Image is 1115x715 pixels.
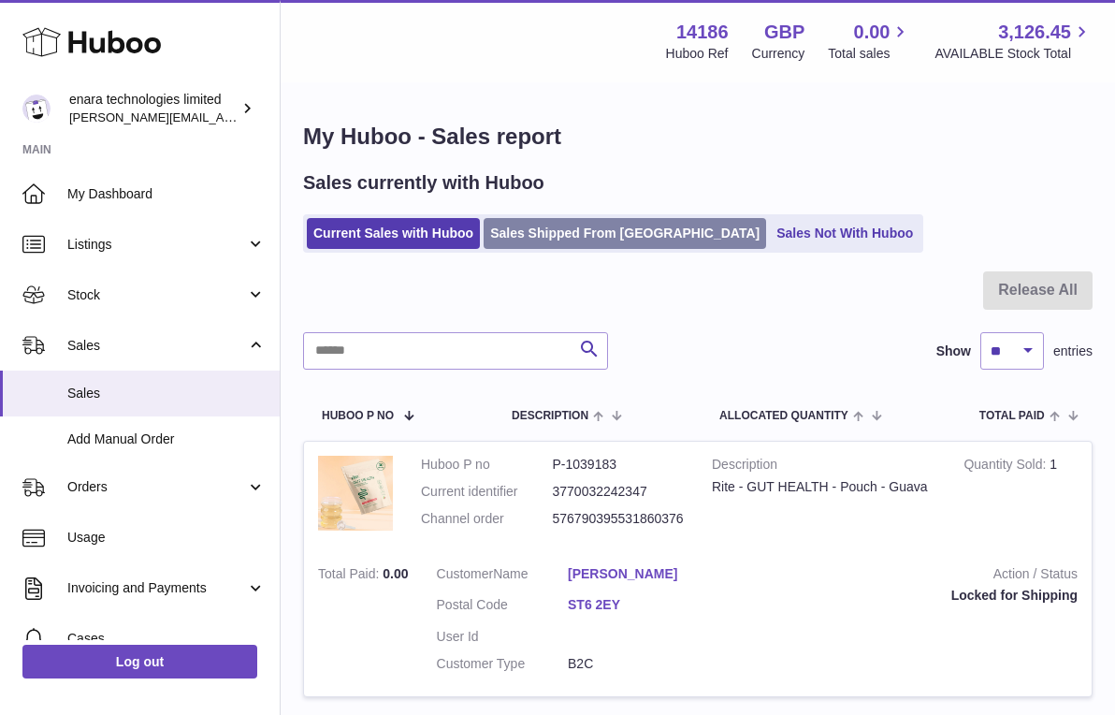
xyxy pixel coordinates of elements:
[752,45,805,63] div: Currency
[712,456,935,478] strong: Description
[934,20,1093,63] a: 3,126.45 AVAILABLE Stock Total
[568,596,700,614] a: ST6 2EY
[676,20,729,45] strong: 14186
[421,483,553,501] dt: Current identifier
[1053,343,1093,360] span: entries
[67,630,266,648] span: Cases
[979,410,1045,422] span: Total paid
[828,45,911,63] span: Total sales
[828,20,911,63] a: 0.00 Total sales
[934,45,1093,63] span: AVAILABLE Stock Total
[437,565,569,588] dt: Name
[67,478,246,496] span: Orders
[22,95,51,123] img: Dee@enara.co
[307,218,480,249] a: Current Sales with Huboo
[963,457,1050,476] strong: Quantity Sold
[666,45,729,63] div: Huboo Ref
[303,122,1093,152] h1: My Huboo - Sales report
[553,510,685,528] dd: 576790395531860376
[764,20,804,45] strong: GBP
[728,587,1078,605] div: Locked for Shipping
[383,566,408,581] span: 0.00
[303,170,544,196] h2: Sales currently with Huboo
[719,410,848,422] span: ALLOCATED Quantity
[421,456,553,474] dt: Huboo P no
[553,456,685,474] dd: P-1039183
[854,20,891,45] span: 0.00
[318,566,383,586] strong: Total Paid
[69,91,238,126] div: enara technologies limited
[67,430,266,448] span: Add Manual Order
[67,579,246,597] span: Invoicing and Payments
[484,218,766,249] a: Sales Shipped From [GEOGRAPHIC_DATA]
[437,566,494,581] span: Customer
[998,20,1071,45] span: 3,126.45
[22,645,257,679] a: Log out
[67,185,266,203] span: My Dashboard
[67,529,266,547] span: Usage
[512,410,588,422] span: Description
[318,456,393,531] img: 141861748703523.jpg
[437,596,569,619] dt: Postal Code
[322,410,394,422] span: Huboo P no
[728,565,1078,588] strong: Action / Status
[568,565,700,583] a: [PERSON_NAME]
[712,478,935,496] div: Rite - GUT HEALTH - Pouch - Guava
[936,343,971,360] label: Show
[67,337,246,355] span: Sales
[67,236,246,254] span: Listings
[949,442,1092,551] td: 1
[437,628,569,646] dt: User Id
[568,655,700,673] dd: B2C
[69,109,375,124] span: [PERSON_NAME][EMAIL_ADDRESS][DOMAIN_NAME]
[553,483,685,501] dd: 3770032242347
[67,385,266,402] span: Sales
[437,655,569,673] dt: Customer Type
[770,218,920,249] a: Sales Not With Huboo
[67,286,246,304] span: Stock
[421,510,553,528] dt: Channel order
